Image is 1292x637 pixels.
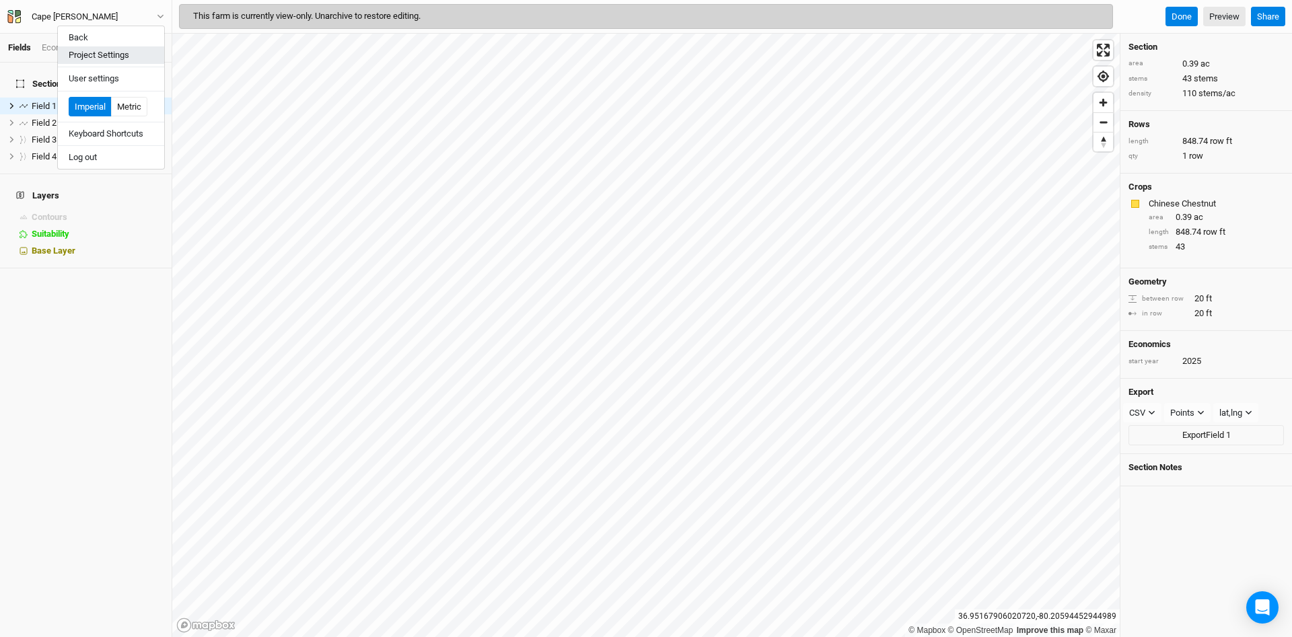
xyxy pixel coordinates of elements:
h4: Economics [1128,339,1284,350]
div: stems [1128,74,1176,84]
div: 848.74 [1149,226,1284,238]
span: Contours [32,212,67,222]
button: CSV [1123,403,1161,423]
div: length [1128,137,1176,147]
button: Enter fullscreen [1093,40,1113,60]
div: length [1149,227,1169,237]
div: Open Intercom Messenger [1246,591,1279,624]
a: Mapbox [908,626,945,635]
div: 43 [1149,241,1284,253]
span: ft [1206,307,1212,320]
span: row ft [1210,135,1232,147]
div: area [1128,59,1176,69]
a: Mapbox logo [176,617,236,633]
div: Field 1 [32,101,164,112]
h4: Crops [1128,182,1152,192]
div: stems [1149,242,1169,252]
div: Chinese Chestnut [1149,198,1281,210]
a: Improve this map [1017,626,1083,635]
span: row [1189,150,1203,162]
h4: Geometry [1128,276,1167,287]
span: Section Notes [1128,462,1182,473]
div: Cape [PERSON_NAME] [32,10,118,24]
button: Zoom in [1093,93,1113,112]
span: Suitability [32,229,69,239]
span: This farm is currently view-only. Unarchive to restore editing. [193,11,421,21]
button: Find my location [1093,67,1113,86]
div: Contours [32,212,164,223]
div: in row [1128,309,1188,319]
div: 0.39 [1128,58,1284,70]
span: Field 4 [32,151,57,161]
button: Project Settings [58,46,164,64]
button: Reset bearing to north [1093,132,1113,151]
div: lat,lng [1219,406,1242,420]
div: 848.74 [1128,135,1284,147]
a: Preview [1203,7,1246,27]
button: Back [58,29,164,46]
button: Zoom out [1093,112,1113,132]
div: Cape Floyd [32,10,118,24]
a: Fields [8,42,31,52]
div: 2025 [1182,355,1201,367]
span: row ft [1203,226,1225,238]
button: Keyboard Shortcuts [58,125,164,143]
span: ft [1206,293,1212,305]
div: 20 [1128,293,1284,305]
div: Field 4 [32,151,164,162]
div: CSV [1129,406,1145,420]
span: ac [1194,211,1203,223]
div: 20 [1128,307,1284,320]
span: Base Layer [32,246,75,256]
div: start year [1128,357,1176,367]
span: stems/ac [1198,87,1235,100]
span: stems [1194,73,1218,85]
h4: Layers [8,182,164,209]
button: User settings [58,70,164,87]
canvas: Map [172,34,1120,637]
span: Field 1 [32,101,57,111]
button: Points [1164,403,1211,423]
span: Sections [16,79,66,89]
div: 1 [1128,150,1284,162]
div: Suitability [32,229,164,239]
div: 0.39 [1149,211,1284,223]
div: Economics [42,42,84,54]
div: Field 3 [32,135,164,145]
span: Reset bearing to north [1093,133,1113,151]
button: Share [1251,7,1285,27]
button: lat,lng [1213,403,1258,423]
div: 43 [1128,73,1284,85]
button: Done [1165,7,1198,27]
a: Maxar [1085,626,1116,635]
div: Base Layer [32,246,164,256]
button: ExportField 1 [1128,425,1284,445]
span: Field 2 [32,118,57,128]
h4: Export [1128,387,1284,398]
div: 110 [1128,87,1284,100]
div: area [1149,213,1169,223]
div: qty [1128,151,1176,161]
button: Imperial [69,97,112,117]
h4: Rows [1128,119,1284,130]
button: Cape [PERSON_NAME] [7,9,165,24]
span: Zoom out [1093,113,1113,132]
span: ac [1200,58,1210,70]
div: between row [1128,294,1188,304]
span: Field 3 [32,135,57,145]
button: Log out [58,149,164,166]
div: Field 2 [32,118,164,128]
div: Points [1170,406,1194,420]
a: OpenStreetMap [948,626,1013,635]
div: density [1128,89,1176,99]
button: Metric [111,97,147,117]
div: 36.95167906020720 , -80.20594452944989 [955,609,1120,624]
h4: Section [1128,42,1284,52]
